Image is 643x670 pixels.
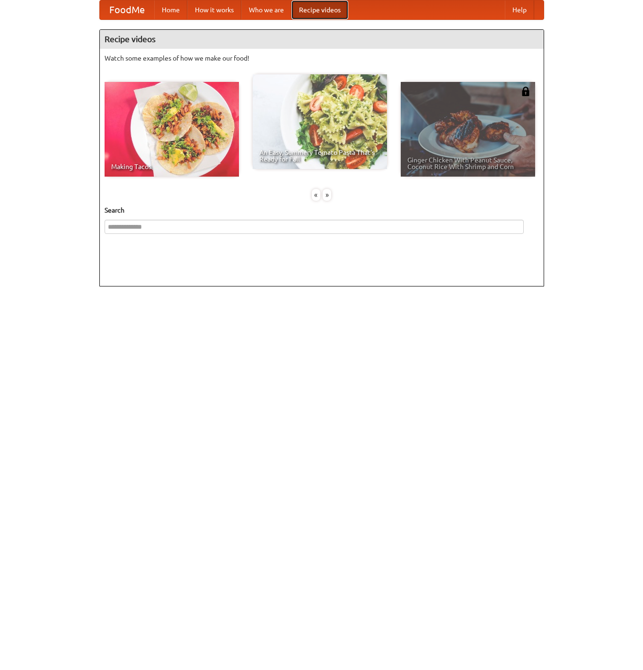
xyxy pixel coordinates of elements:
a: Making Tacos [105,82,239,177]
h5: Search [105,205,539,215]
span: An Easy, Summery Tomato Pasta That's Ready for Fall [259,149,380,162]
a: Recipe videos [291,0,348,19]
a: How it works [187,0,241,19]
div: » [323,189,331,201]
h4: Recipe videos [100,30,544,49]
a: Home [154,0,187,19]
img: 483408.png [521,87,530,96]
a: An Easy, Summery Tomato Pasta That's Ready for Fall [253,74,387,169]
div: « [312,189,320,201]
a: FoodMe [100,0,154,19]
a: Who we are [241,0,291,19]
span: Making Tacos [111,163,232,170]
p: Watch some examples of how we make our food! [105,54,539,63]
a: Help [505,0,534,19]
